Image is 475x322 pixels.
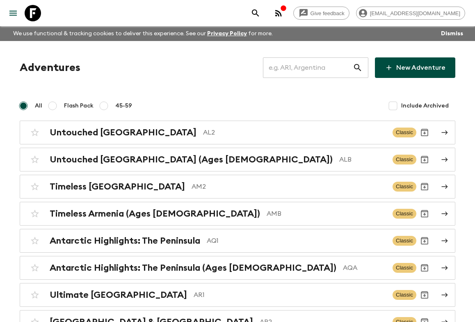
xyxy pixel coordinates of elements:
[207,236,386,246] p: AQ1
[343,263,386,273] p: AQA
[439,28,465,39] button: Dismiss
[306,10,349,16] span: Give feedback
[20,175,455,199] a: Timeless [GEOGRAPHIC_DATA]AM2ClassicArchive
[416,287,433,303] button: Archive
[365,10,465,16] span: [EMAIL_ADDRESS][DOMAIN_NAME]
[50,290,187,300] h2: Ultimate [GEOGRAPHIC_DATA]
[20,202,455,226] a: Timeless Armenia (Ages [DEMOGRAPHIC_DATA])AMBClassicArchive
[20,148,455,171] a: Untouched [GEOGRAPHIC_DATA] (Ages [DEMOGRAPHIC_DATA])ALBClassicArchive
[393,128,416,137] span: Classic
[293,7,349,20] a: Give feedback
[416,260,433,276] button: Archive
[356,7,465,20] div: [EMAIL_ADDRESS][DOMAIN_NAME]
[194,290,386,300] p: AR1
[50,235,200,246] h2: Antarctic Highlights: The Peninsula
[20,59,80,76] h1: Adventures
[203,128,386,137] p: AL2
[416,178,433,195] button: Archive
[393,155,416,164] span: Classic
[416,206,433,222] button: Archive
[50,263,336,273] h2: Antarctic Highlights: The Peninsula (Ages [DEMOGRAPHIC_DATA])
[247,5,264,21] button: search adventures
[207,31,247,37] a: Privacy Policy
[20,229,455,253] a: Antarctic Highlights: The PeninsulaAQ1ClassicArchive
[393,182,416,192] span: Classic
[416,151,433,168] button: Archive
[20,283,455,307] a: Ultimate [GEOGRAPHIC_DATA]AR1ClassicArchive
[393,263,416,273] span: Classic
[416,233,433,249] button: Archive
[267,209,386,219] p: AMB
[393,209,416,219] span: Classic
[263,56,353,79] input: e.g. AR1, Argentina
[416,124,433,141] button: Archive
[5,5,21,21] button: menu
[375,57,455,78] a: New Adventure
[50,127,196,138] h2: Untouched [GEOGRAPHIC_DATA]
[50,181,185,192] h2: Timeless [GEOGRAPHIC_DATA]
[50,154,333,165] h2: Untouched [GEOGRAPHIC_DATA] (Ages [DEMOGRAPHIC_DATA])
[64,102,94,110] span: Flash Pack
[50,208,260,219] h2: Timeless Armenia (Ages [DEMOGRAPHIC_DATA])
[192,182,386,192] p: AM2
[20,256,455,280] a: Antarctic Highlights: The Peninsula (Ages [DEMOGRAPHIC_DATA])AQAClassicArchive
[35,102,42,110] span: All
[393,236,416,246] span: Classic
[115,102,132,110] span: 45-59
[10,26,276,41] p: We use functional & tracking cookies to deliver this experience. See our for more.
[20,121,455,144] a: Untouched [GEOGRAPHIC_DATA]AL2ClassicArchive
[393,290,416,300] span: Classic
[401,102,449,110] span: Include Archived
[339,155,386,164] p: ALB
